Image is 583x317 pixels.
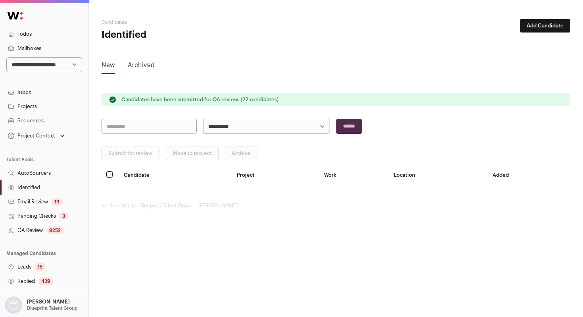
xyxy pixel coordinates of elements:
th: Candidate [119,166,232,184]
p: Blueprint Talent Group [27,305,78,311]
a: Archived [128,60,155,73]
footer: wellfound:ai for Blueprint Talent Group - [PERSON_NAME] [102,203,570,209]
th: Location [389,166,488,184]
img: Wellfound [3,8,27,24]
p: Candidates have been submitted for QA review. (22 candidates) [121,97,278,103]
button: Add Candidate [520,19,570,33]
th: Project [232,166,320,184]
h1: Identified [102,29,258,41]
h2: Candidates [102,19,258,25]
div: 439 [38,277,54,285]
p: [PERSON_NAME] [27,299,70,305]
th: Added [488,166,570,184]
div: 19 [51,198,63,206]
button: Open dropdown [6,130,66,141]
div: 15 [35,263,46,271]
div: Project Context [6,133,55,139]
th: Work [319,166,389,184]
div: 3 [59,212,68,220]
button: Open dropdown [3,296,79,314]
a: New [102,60,115,73]
div: 9252 [46,226,64,234]
img: nopic.png [5,296,22,314]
